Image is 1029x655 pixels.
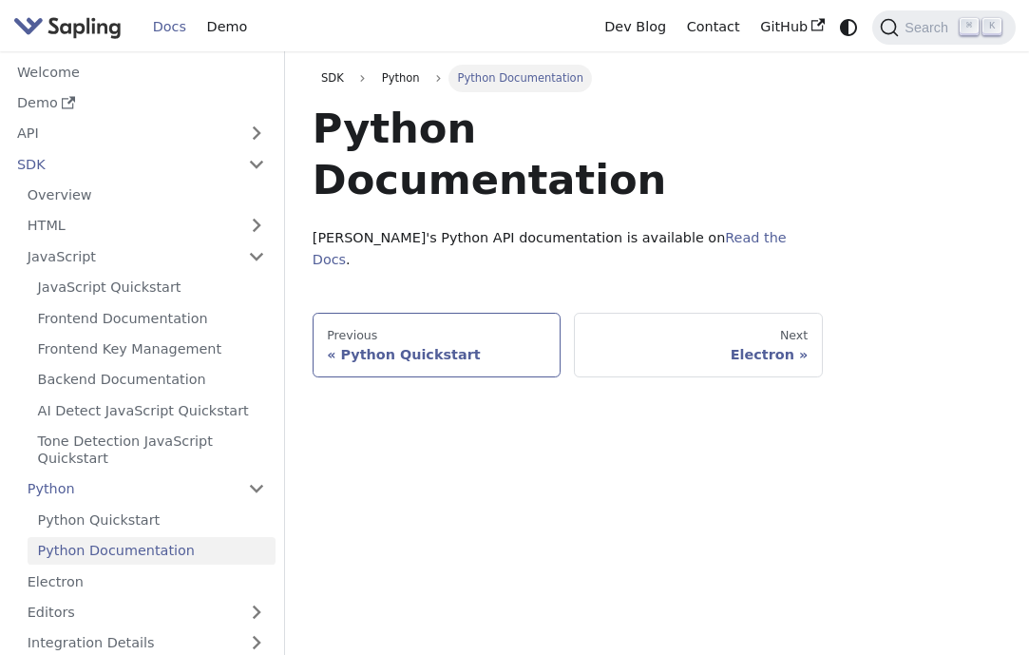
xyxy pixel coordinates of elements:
[872,10,1015,45] button: Search (Command+K)
[750,12,834,42] a: GitHub
[28,506,276,533] a: Python Quickstart
[313,230,787,268] a: Read the Docs
[313,227,823,273] p: [PERSON_NAME]'s Python API documentation is available on .
[17,242,276,270] a: JavaScript
[13,13,122,41] img: Sapling.ai
[13,13,128,41] a: Sapling.ai
[28,274,276,301] a: JavaScript Quickstart
[373,65,429,91] span: Python
[960,18,979,35] kbd: ⌘
[7,89,276,117] a: Demo
[574,313,822,377] a: NextElectron
[28,304,276,332] a: Frontend Documentation
[238,120,276,147] button: Expand sidebar category 'API'
[17,212,276,240] a: HTML
[197,12,257,42] a: Demo
[594,12,676,42] a: Dev Blog
[7,150,238,178] a: SDK
[313,103,823,205] h1: Python Documentation
[676,12,751,42] a: Contact
[28,336,276,363] a: Frontend Key Management
[28,396,276,424] a: AI Detect JavaScript Quickstart
[143,12,197,42] a: Docs
[313,65,823,91] nav: Breadcrumbs
[313,65,353,91] a: SDK
[238,150,276,178] button: Collapse sidebar category 'SDK'
[313,313,823,377] nav: Docs pages
[7,120,238,147] a: API
[899,20,960,35] span: Search
[327,328,545,343] div: Previous
[982,18,1001,35] kbd: K
[313,313,561,377] a: PreviousPython Quickstart
[7,58,276,86] a: Welcome
[589,346,808,363] div: Electron
[238,599,276,626] button: Expand sidebar category 'Editors'
[17,475,276,503] a: Python
[17,568,276,595] a: Electron
[17,599,238,626] a: Editors
[835,13,863,41] button: Switch between dark and light mode (currently system mode)
[589,328,808,343] div: Next
[327,346,545,363] div: Python Quickstart
[448,65,592,91] span: Python Documentation
[28,366,276,394] a: Backend Documentation
[28,428,276,472] a: Tone Detection JavaScript Quickstart
[28,537,276,565] a: Python Documentation
[17,182,276,209] a: Overview
[321,71,344,85] span: SDK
